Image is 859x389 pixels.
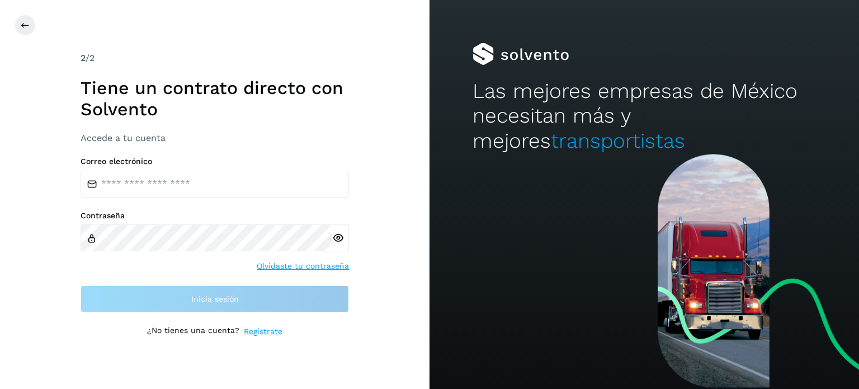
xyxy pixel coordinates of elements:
a: Olvidaste tu contraseña [257,260,349,272]
h3: Accede a tu cuenta [81,133,349,143]
h2: Las mejores empresas de México necesitan más y mejores [473,79,816,153]
div: /2 [81,51,349,65]
p: ¿No tienes una cuenta? [147,326,239,338]
a: Regístrate [244,326,282,338]
span: transportistas [551,129,685,153]
label: Contraseña [81,211,349,221]
h1: Tiene un contrato directo con Solvento [81,77,349,120]
span: 2 [81,53,86,63]
button: Inicia sesión [81,285,349,312]
span: Inicia sesión [191,295,239,303]
label: Correo electrónico [81,157,349,166]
